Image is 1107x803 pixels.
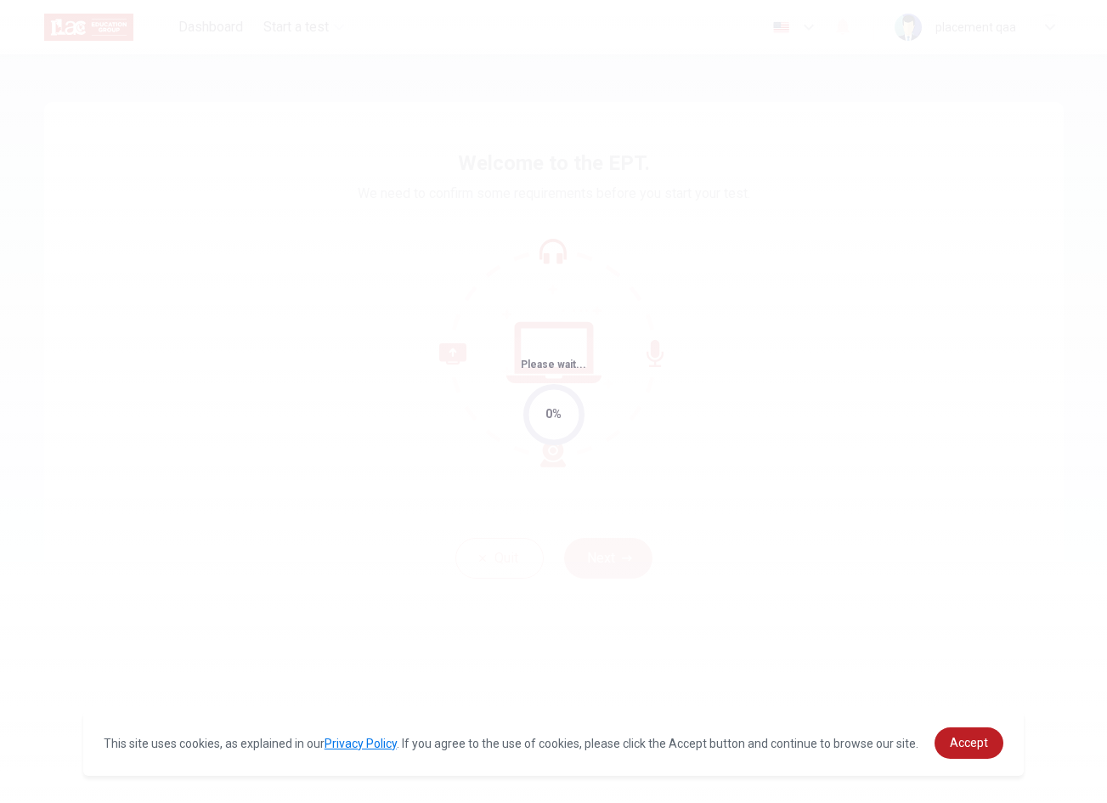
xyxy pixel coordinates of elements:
div: 0% [545,404,562,424]
div: cookieconsent [83,710,1025,776]
span: Please wait... [521,359,586,370]
a: dismiss cookie message [935,727,1003,759]
a: Privacy Policy [325,737,397,750]
span: This site uses cookies, as explained in our . If you agree to the use of cookies, please click th... [104,737,918,750]
span: Accept [950,736,988,749]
